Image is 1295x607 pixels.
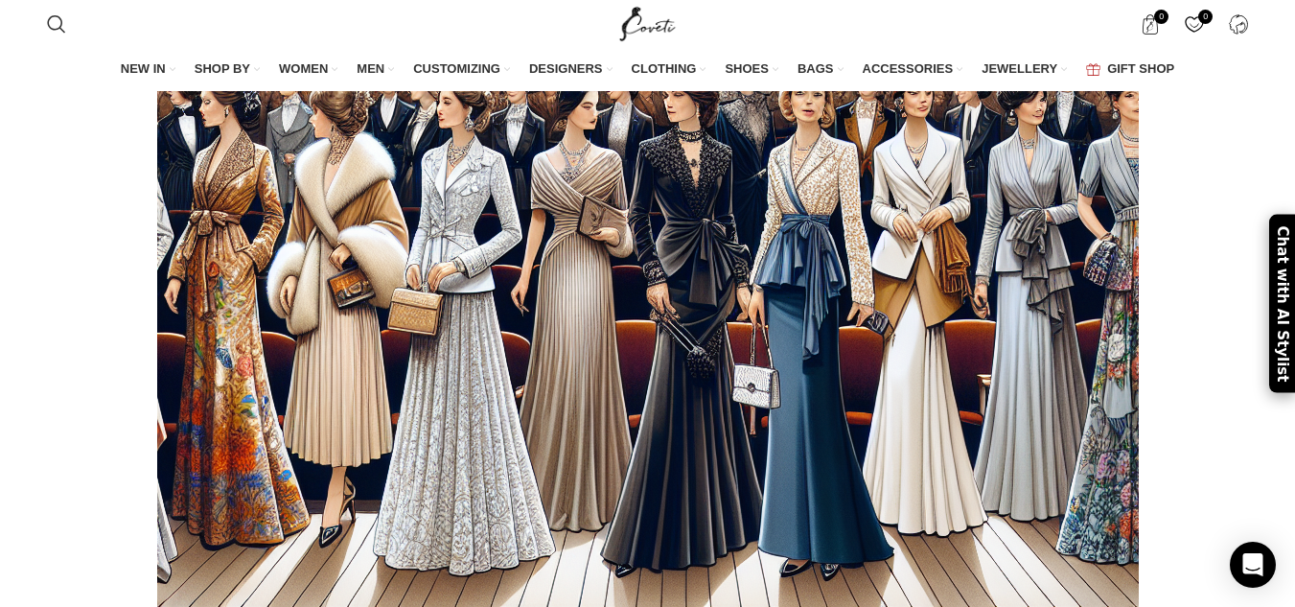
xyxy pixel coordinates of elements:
span: SHOES [725,60,769,78]
span: CLOTHING [632,60,697,78]
a: ACCESSORIES [863,50,963,90]
span: CUSTOMIZING [413,60,500,78]
span: NEW IN [121,60,166,78]
a: CLOTHING [632,50,706,90]
img: GiftBag [1086,63,1100,76]
span: WOMEN [279,60,328,78]
a: JEWELLERY [982,50,1067,90]
a: CUSTOMIZING [413,50,510,90]
a: Site logo [615,15,680,31]
span: DESIGNERS [529,60,603,78]
span: SHOP BY [195,60,250,78]
span: 0 [1198,10,1213,24]
span: ACCESSORIES [863,60,954,78]
a: NEW IN [121,50,175,90]
span: 0 [1154,10,1168,24]
a: 0 [1130,5,1169,43]
div: Open Intercom Messenger [1230,542,1276,588]
a: Search [37,5,76,43]
a: SHOES [725,50,778,90]
a: DESIGNERS [529,50,613,90]
a: SHOP BY [195,50,260,90]
a: BAGS [798,50,844,90]
div: Main navigation [37,50,1258,90]
span: BAGS [798,60,834,78]
span: MEN [357,60,384,78]
a: 0 [1174,5,1214,43]
a: MEN [357,50,394,90]
a: GIFT SHOP [1086,50,1174,90]
span: GIFT SHOP [1107,60,1174,78]
div: My Wishlist [1174,5,1214,43]
span: JEWELLERY [982,60,1057,78]
a: WOMEN [279,50,337,90]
